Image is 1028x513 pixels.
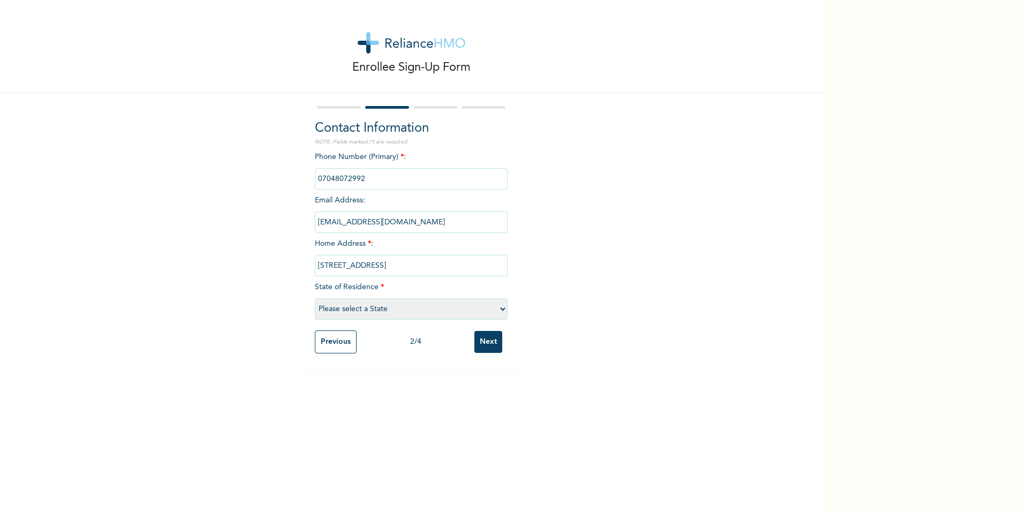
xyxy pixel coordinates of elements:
[358,32,465,54] img: logo
[315,119,508,138] h2: Contact Information
[474,331,502,353] input: Next
[315,212,508,233] input: Enter email Address
[315,283,508,313] span: State of Residence
[315,168,508,190] input: Enter Primary Phone Number
[315,330,357,353] input: Previous
[352,59,471,77] p: Enrollee Sign-Up Form
[357,336,474,348] div: 2 / 4
[315,153,508,183] span: Phone Number (Primary) :
[315,197,508,226] span: Email Address :
[315,240,508,269] span: Home Address :
[315,255,508,276] input: Enter home address
[315,138,508,146] p: NOTE: Fields marked (*) are required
